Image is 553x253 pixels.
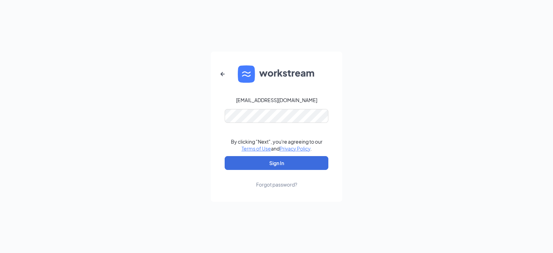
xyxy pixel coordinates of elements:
[225,156,328,170] button: Sign In
[256,170,297,188] a: Forgot password?
[238,65,315,83] img: WS logo and Workstream text
[231,138,322,152] div: By clicking "Next", you're agreeing to our and .
[280,145,310,152] a: Privacy Policy
[214,66,231,82] button: ArrowLeftNew
[242,145,271,152] a: Terms of Use
[236,97,317,103] div: [EMAIL_ADDRESS][DOMAIN_NAME]
[256,181,297,188] div: Forgot password?
[218,70,227,78] svg: ArrowLeftNew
